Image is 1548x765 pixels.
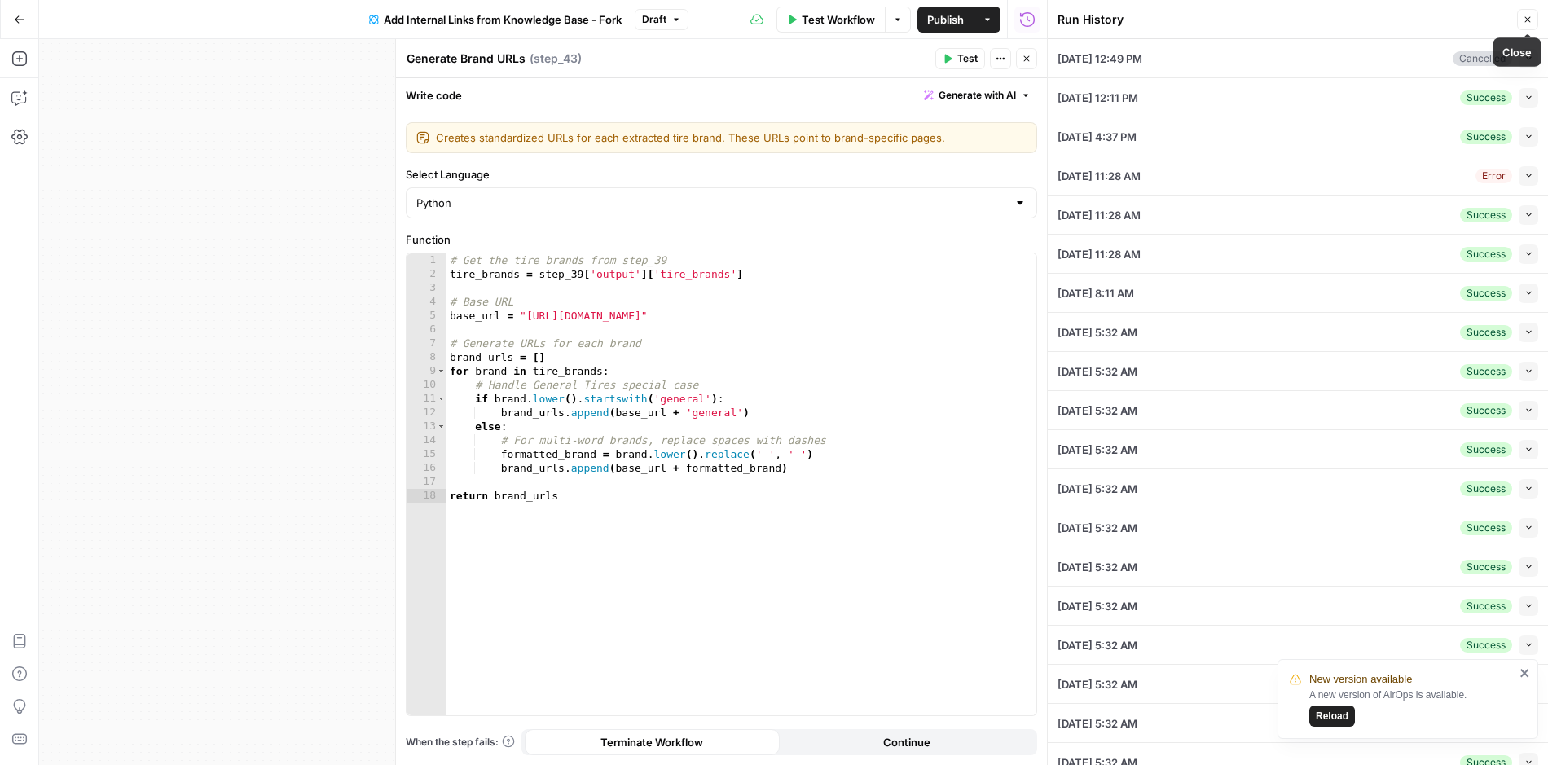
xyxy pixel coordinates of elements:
button: Generate with AI [917,85,1037,106]
span: Publish [927,11,964,28]
textarea: Generate Brand URLs [407,51,526,67]
div: Success [1460,208,1512,222]
label: Select Language [406,166,1037,182]
div: 16 [407,461,446,475]
div: Error [1475,169,1512,183]
div: Success [1460,599,1512,613]
span: [DATE] 5:32 AM [1058,442,1137,458]
span: Draft [642,12,666,27]
span: [DATE] 11:28 AM [1058,168,1141,184]
span: [DATE] 4:37 PM [1058,129,1137,145]
div: Success [1460,90,1512,105]
span: [DATE] 5:32 AM [1058,481,1137,497]
div: 7 [407,336,446,350]
span: New version available [1309,671,1412,688]
div: Write code [396,78,1047,112]
div: 6 [407,323,446,336]
textarea: Creates standardized URLs for each extracted tire brand. These URLs point to brand-specific pages. [436,130,1027,146]
span: Toggle code folding, rows 9 through 16 [437,364,446,378]
span: [DATE] 12:49 PM [1058,51,1142,67]
span: [DATE] 5:32 AM [1058,676,1137,692]
a: When the step fails: [406,735,515,750]
span: Generate with AI [939,88,1016,103]
button: close [1519,666,1531,679]
div: 10 [407,378,446,392]
div: 4 [407,295,446,309]
div: Cancelled [1453,51,1512,66]
div: Success [1460,403,1512,418]
div: Success [1460,130,1512,144]
span: Continue [883,734,930,750]
div: 12 [407,406,446,420]
button: Continue [780,729,1035,755]
span: [DATE] 5:32 AM [1058,324,1137,341]
span: ( step_43 ) [530,51,582,67]
div: 5 [407,309,446,323]
button: Reload [1309,706,1355,727]
span: [DATE] 5:32 AM [1058,520,1137,536]
div: 3 [407,281,446,295]
div: Success [1460,325,1512,340]
input: Python [416,195,1007,211]
span: [DATE] 5:32 AM [1058,715,1137,732]
div: Success [1460,286,1512,301]
div: Success [1460,638,1512,653]
div: Success [1460,481,1512,496]
div: 13 [407,420,446,433]
div: Success [1460,560,1512,574]
div: 18 [407,489,446,503]
div: 2 [407,267,446,281]
button: Publish [917,7,974,33]
span: Toggle code folding, rows 13 through 16 [437,420,446,433]
span: Toggle code folding, rows 11 through 12 [437,392,446,406]
span: [DATE] 5:32 AM [1058,402,1137,419]
div: 15 [407,447,446,461]
div: A new version of AirOps is available. [1309,688,1515,727]
button: Draft [635,9,688,30]
span: [DATE] 11:28 AM [1058,246,1141,262]
div: Success [1460,521,1512,535]
div: 14 [407,433,446,447]
span: Add Internal Links from Knowledge Base - Fork [384,11,622,28]
span: [DATE] 5:32 AM [1058,598,1137,614]
span: Test Workflow [802,11,875,28]
div: 11 [407,392,446,406]
span: [DATE] 5:32 AM [1058,559,1137,575]
span: [DATE] 5:32 AM [1058,637,1137,653]
span: [DATE] 12:11 PM [1058,90,1138,106]
div: Success [1460,442,1512,457]
button: Add Internal Links from Knowledge Base - Fork [359,7,631,33]
div: 17 [407,475,446,489]
button: Test [935,48,985,69]
div: Success [1460,364,1512,379]
span: [DATE] 11:28 AM [1058,207,1141,223]
span: [DATE] 5:32 AM [1058,363,1137,380]
span: Reload [1316,709,1348,723]
div: 8 [407,350,446,364]
label: Function [406,231,1037,248]
div: Success [1460,247,1512,262]
div: 1 [407,253,446,267]
div: 9 [407,364,446,378]
button: Test Workflow [776,7,885,33]
span: [DATE] 8:11 AM [1058,285,1134,301]
span: Test [957,51,978,66]
span: Terminate Workflow [600,734,703,750]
